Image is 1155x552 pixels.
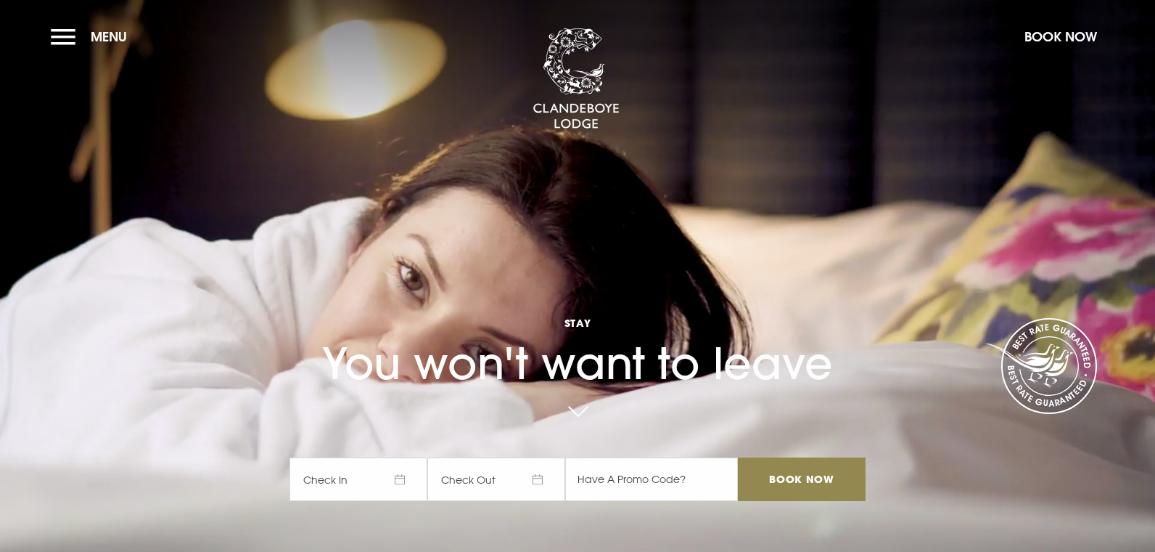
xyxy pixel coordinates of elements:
[289,316,866,330] span: Stay
[51,21,134,52] button: Menu
[91,28,127,45] span: Menu
[738,458,866,501] input: Book Now
[1017,21,1104,52] button: Book Now
[289,458,427,501] span: Check In
[565,458,738,501] input: Have A Promo Code?
[533,28,620,130] img: Clandeboye Lodge
[289,280,866,389] h1: You won't want to leave
[427,458,565,501] span: Check Out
